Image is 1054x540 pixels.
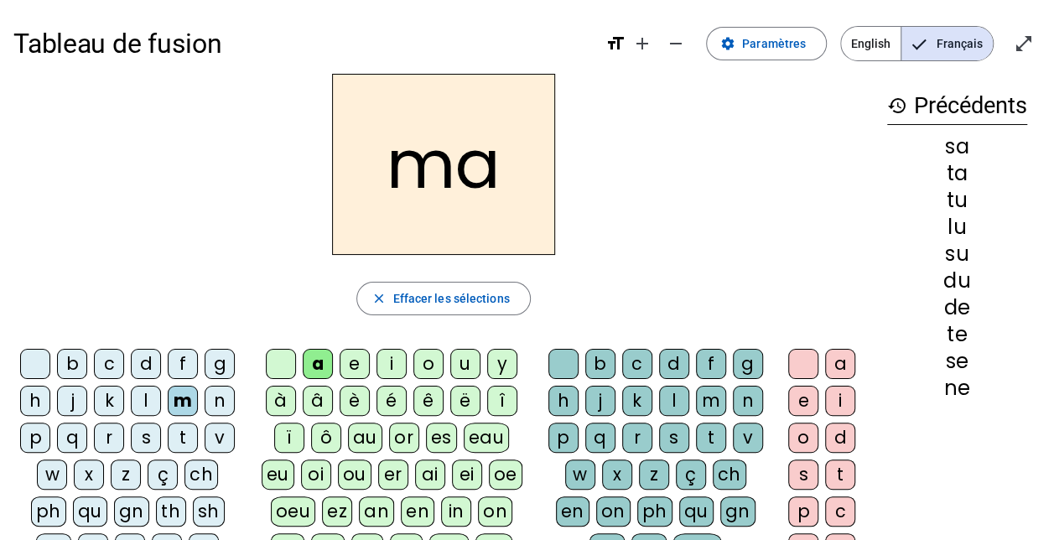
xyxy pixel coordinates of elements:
div: an [359,496,394,527]
button: Entrer en plein écran [1007,27,1041,60]
div: d [131,349,161,379]
div: c [622,349,652,379]
span: Paramètres [742,34,806,54]
div: en [401,496,434,527]
div: r [94,423,124,453]
div: p [548,423,579,453]
div: i [376,349,407,379]
div: l [659,386,689,416]
div: ç [676,460,706,490]
button: Augmenter la taille de la police [626,27,659,60]
div: qu [679,496,714,527]
div: b [57,349,87,379]
div: t [825,460,855,490]
div: oi [301,460,331,490]
div: ç [148,460,178,490]
div: v [733,423,763,453]
div: é [376,386,407,416]
div: j [57,386,87,416]
div: è [340,386,370,416]
div: l [131,386,161,416]
div: es [426,423,457,453]
div: n [733,386,763,416]
div: ô [311,423,341,453]
div: eau [464,423,510,453]
div: ï [274,423,304,453]
div: ez [322,496,352,527]
div: x [602,460,632,490]
div: au [348,423,382,453]
div: ch [184,460,218,490]
div: o [413,349,444,379]
div: q [585,423,615,453]
div: er [378,460,408,490]
span: Effacer les sélections [392,288,509,309]
div: ê [413,386,444,416]
div: b [585,349,615,379]
div: ei [452,460,482,490]
mat-icon: remove [666,34,686,54]
div: v [205,423,235,453]
span: English [841,27,901,60]
mat-icon: history [887,96,907,116]
div: g [205,349,235,379]
div: s [659,423,689,453]
div: ph [637,496,672,527]
div: a [825,349,855,379]
div: d [659,349,689,379]
div: p [20,423,50,453]
div: ou [338,460,371,490]
div: c [825,496,855,527]
div: oe [489,460,522,490]
div: z [639,460,669,490]
div: tu [887,190,1027,210]
div: ph [31,496,66,527]
div: sh [193,496,225,527]
mat-button-toggle-group: Language selection [840,26,994,61]
div: w [565,460,595,490]
div: qu [73,496,107,527]
div: p [788,496,818,527]
mat-icon: open_in_full [1014,34,1034,54]
div: h [548,386,579,416]
div: â [303,386,333,416]
div: te [887,325,1027,345]
div: q [57,423,87,453]
div: t [696,423,726,453]
div: in [441,496,471,527]
div: gn [114,496,149,527]
div: à [266,386,296,416]
div: f [696,349,726,379]
mat-icon: settings [720,36,735,51]
div: x [74,460,104,490]
mat-icon: add [632,34,652,54]
div: or [389,423,419,453]
div: d [825,423,855,453]
button: Paramètres [706,27,827,60]
div: o [788,423,818,453]
h1: Tableau de fusion [13,17,592,70]
div: m [696,386,726,416]
div: a [303,349,333,379]
button: Effacer les sélections [356,282,530,315]
div: k [622,386,652,416]
div: e [340,349,370,379]
div: g [733,349,763,379]
div: i [825,386,855,416]
div: de [887,298,1027,318]
div: s [131,423,161,453]
div: oeu [271,496,316,527]
div: en [556,496,589,527]
mat-icon: close [371,291,386,306]
div: ne [887,378,1027,398]
div: ta [887,164,1027,184]
div: on [596,496,631,527]
span: Français [901,27,993,60]
div: ch [713,460,746,490]
div: h [20,386,50,416]
div: n [205,386,235,416]
div: k [94,386,124,416]
div: î [487,386,517,416]
div: m [168,386,198,416]
button: Diminuer la taille de la police [659,27,693,60]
